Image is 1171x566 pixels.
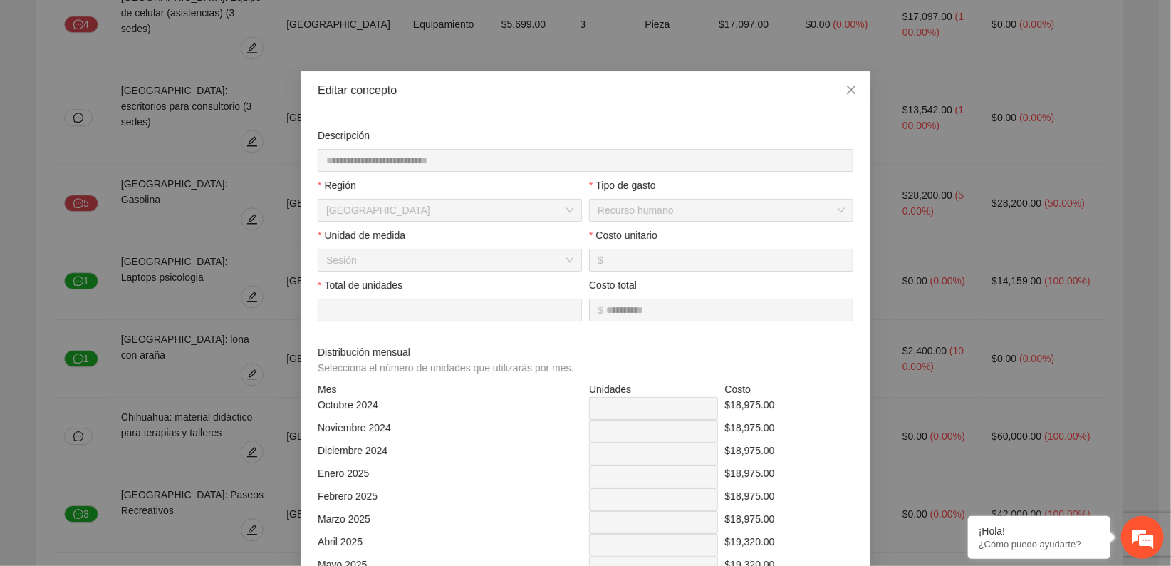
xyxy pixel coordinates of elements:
div: $18,975.00 [722,443,858,465]
div: $18,975.00 [722,420,858,443]
div: Noviembre 2024 [314,420,585,443]
div: Editar concepto [318,83,853,98]
div: ¡Hola! [979,525,1100,537]
label: Región [318,177,356,193]
span: Distribución mensual [318,344,579,376]
span: close [845,84,857,96]
div: Febrero 2025 [314,488,585,511]
button: Close [832,71,870,110]
div: $18,975.00 [722,397,858,420]
label: Descripción [318,128,370,143]
div: Enero 2025 [314,465,585,488]
span: Estamos en línea. [83,190,197,334]
label: Unidad de medida [318,227,405,243]
div: Diciembre 2024 [314,443,585,465]
div: Chatee con nosotros ahora [74,73,239,91]
label: Tipo de gasto [589,177,656,193]
div: $18,975.00 [722,465,858,488]
span: Chihuahua [326,200,573,221]
span: Selecciona el número de unidades que utilizarás por mes. [318,362,574,374]
div: $18,975.00 [722,488,858,511]
span: $ [598,252,603,268]
div: Marzo 2025 [314,511,585,534]
span: Sesión [326,249,573,271]
label: Costo unitario [589,227,657,243]
div: Costo [722,381,858,397]
span: $ [598,302,603,318]
textarea: Escriba su mensaje y pulse “Intro” [7,389,271,439]
div: Abril 2025 [314,534,585,557]
div: Unidades [585,381,722,397]
label: Total de unidades [318,277,402,293]
span: Recurso humano [598,200,845,221]
div: Minimizar ventana de chat en vivo [234,7,268,41]
div: Mes [314,381,585,397]
div: $18,975.00 [722,511,858,534]
div: Octubre 2024 [314,397,585,420]
div: $19,320.00 [722,534,858,557]
label: Costo total [589,277,637,293]
p: ¿Cómo puedo ayudarte? [979,539,1100,550]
